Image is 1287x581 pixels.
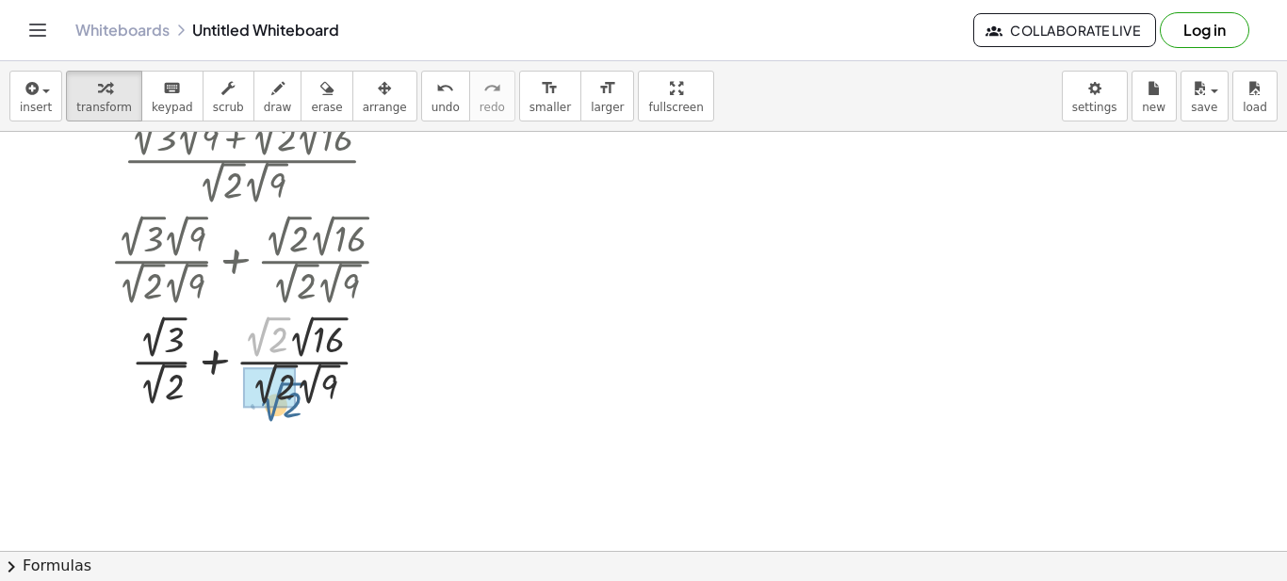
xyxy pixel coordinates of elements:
[480,101,505,114] span: redo
[9,71,62,121] button: insert
[23,15,53,45] button: Toggle navigation
[75,21,170,40] a: Whiteboards
[203,71,254,121] button: scrub
[253,71,302,121] button: draw
[436,77,454,100] i: undo
[213,101,244,114] span: scrub
[1232,71,1278,121] button: load
[352,71,417,121] button: arrange
[989,22,1140,39] span: Collaborate Live
[598,77,616,100] i: format_size
[483,77,501,100] i: redo
[519,71,581,121] button: format_sizesmaller
[591,101,624,114] span: larger
[66,71,142,121] button: transform
[141,71,204,121] button: keyboardkeypad
[648,101,703,114] span: fullscreen
[1191,101,1217,114] span: save
[973,13,1156,47] button: Collaborate Live
[638,71,713,121] button: fullscreen
[1160,12,1249,48] button: Log in
[1132,71,1177,121] button: new
[163,77,181,100] i: keyboard
[421,71,470,121] button: undoundo
[1243,101,1267,114] span: load
[1181,71,1229,121] button: save
[363,101,407,114] span: arrange
[76,101,132,114] span: transform
[469,71,515,121] button: redoredo
[152,101,193,114] span: keypad
[1062,71,1128,121] button: settings
[311,101,342,114] span: erase
[529,101,571,114] span: smaller
[432,101,460,114] span: undo
[580,71,634,121] button: format_sizelarger
[264,101,292,114] span: draw
[1142,101,1165,114] span: new
[20,101,52,114] span: insert
[301,71,352,121] button: erase
[541,77,559,100] i: format_size
[1072,101,1117,114] span: settings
